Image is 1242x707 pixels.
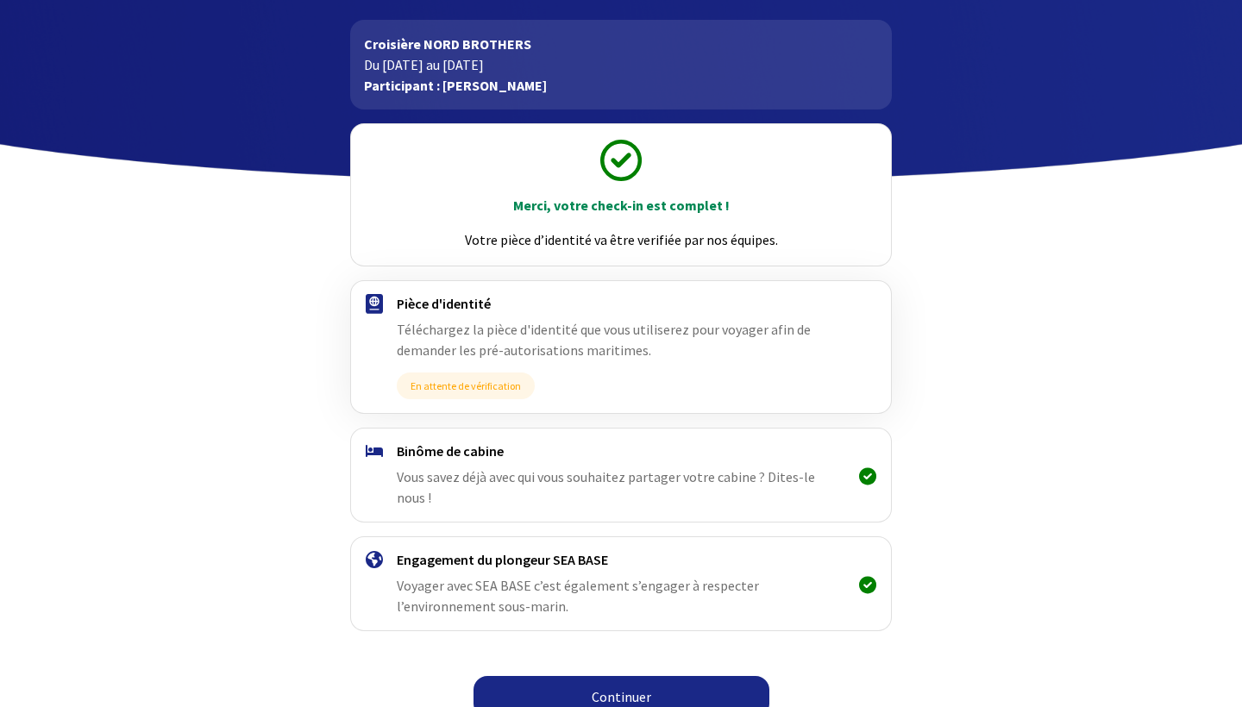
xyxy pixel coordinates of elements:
p: Du [DATE] au [DATE] [364,54,877,75]
span: Vous savez déjà avec qui vous souhaitez partager votre cabine ? Dites-le nous ! [397,468,815,506]
h4: Engagement du plongeur SEA BASE [397,551,844,568]
p: Votre pièce d’identité va être verifiée par nos équipes. [367,229,875,250]
span: Téléchargez la pièce d'identité que vous utiliserez pour voyager afin de demander les pré-autoris... [397,321,811,359]
p: Merci, votre check-in est complet ! [367,195,875,216]
img: binome.svg [366,445,383,457]
p: Croisière NORD BROTHERS [364,34,877,54]
p: Participant : [PERSON_NAME] [364,75,877,96]
img: engagement.svg [366,551,383,568]
span: En attente de vérification [397,372,535,399]
img: passport.svg [366,294,383,314]
span: Voyager avec SEA BASE c’est également s’engager à respecter l’environnement sous-marin. [397,577,759,615]
h4: Binôme de cabine [397,442,844,460]
h4: Pièce d'identité [397,295,844,312]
